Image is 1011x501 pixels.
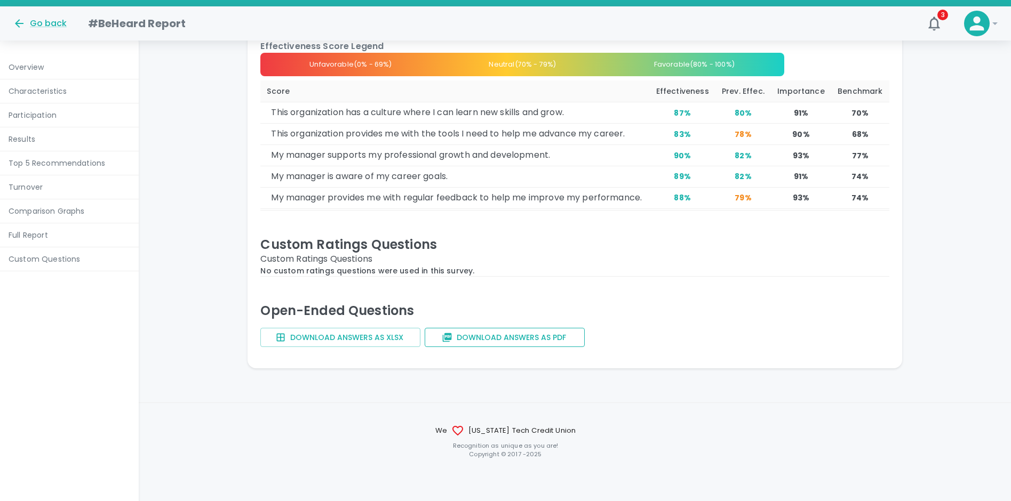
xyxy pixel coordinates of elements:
[838,108,883,118] p: 70%
[715,80,771,102] th: Prev. Effec.
[777,108,825,118] p: 91%
[9,62,130,72] p: Overview
[937,10,948,20] span: 3
[777,192,825,203] p: 93%
[722,171,765,182] p: 82%
[9,158,130,168] p: Top 5 Recommendations
[771,80,831,102] th: Importance
[260,328,420,348] button: Download answers as XLSX
[838,129,883,140] p: 68%
[777,171,825,182] p: 91%
[656,108,709,118] p: 87%
[265,59,436,69] p: Unfavorable (0% - 69%)
[260,302,889,319] p: Open-Ended Questions
[436,59,608,69] p: Neutral (70% - 79%)
[656,192,709,203] p: 88%
[656,150,709,161] p: 90%
[9,230,130,240] p: Full Report
[260,80,649,102] th: Score
[271,128,643,140] div: This organization provides me with the tools I need to help me advance my career.
[260,265,889,276] p: No custom ratings questions were used in this survey.
[831,80,889,102] th: Benchmark
[838,192,883,203] p: 74%
[722,129,765,140] p: 78%
[9,254,130,264] p: Custom Questions
[260,40,784,53] p: Effectiveness Score Legend
[9,86,130,96] p: Characteristics
[608,59,780,69] p: Favorable (80% - 100%)
[838,171,883,182] p: 74%
[838,150,883,161] p: 77%
[271,192,643,204] div: My manager provides me with regular feedback to help me improve my performance.
[777,150,825,161] p: 93%
[9,182,130,192] p: Turnover
[425,328,585,348] button: Download answers as PDF
[9,110,130,120] p: Participation
[88,15,186,32] h1: #BeHeard Report
[271,107,643,119] div: This organization has a culture where I can learn new skills and grow.
[650,80,715,102] th: Effectiveness
[722,108,765,118] p: 80%
[921,11,947,36] button: 3
[260,236,889,253] h5: Custom Ratings Questions
[271,149,643,161] div: My manager supports my professional growth and development.
[13,17,67,30] button: Go back
[9,134,130,144] p: Results
[9,206,130,216] p: Comparison Graphs
[777,129,825,140] p: 90%
[271,171,643,183] div: My manager is aware of my career goals.
[722,192,765,203] p: 79%
[722,150,765,161] p: 82%
[656,171,709,182] p: 89%
[260,253,889,265] p: Custom Ratings Questions
[656,129,709,140] p: 83%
